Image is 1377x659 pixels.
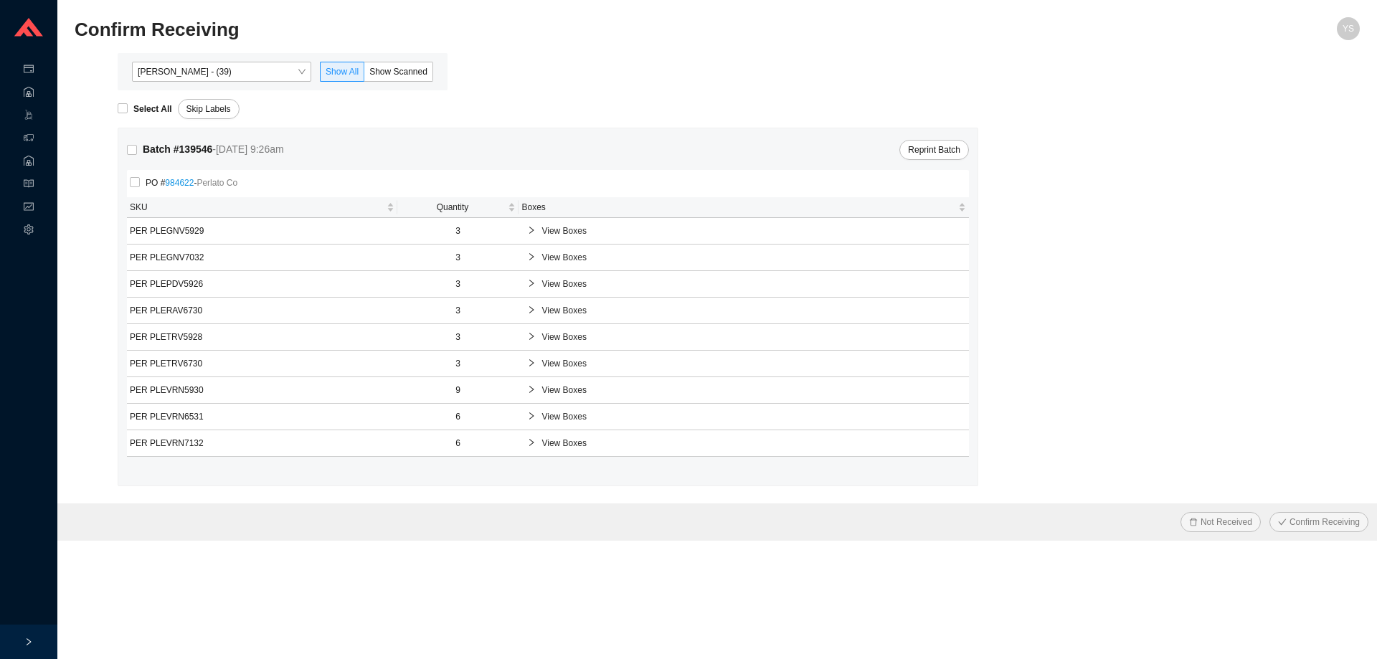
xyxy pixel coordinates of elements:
button: Reprint Batch [899,140,969,160]
span: Reprint Batch [908,143,960,157]
div: View Boxes [521,324,966,350]
strong: Select All [133,104,172,114]
span: right [527,359,536,367]
span: right [527,332,536,341]
span: View Boxes [541,436,960,450]
td: PER PLETRV6730 [127,351,397,377]
span: Boxes [521,200,955,214]
span: right [527,226,536,234]
span: - [DATE] 9:26am [212,143,283,155]
span: Show Scanned [369,67,427,77]
td: PER PLEVRN7132 [127,430,397,457]
div: View Boxes [521,430,966,456]
td: 9 [397,377,519,404]
span: credit-card [24,59,34,82]
td: 3 [397,298,519,324]
td: PER PLEVRN5930 [127,377,397,404]
span: right [24,637,33,646]
strong: Batch # 139546 [143,143,212,155]
td: PER PLEGNV7032 [127,245,397,271]
span: View Boxes [541,356,960,371]
span: right [527,252,536,261]
span: Skip Labels [186,102,231,116]
td: 6 [397,404,519,430]
span: Yossi Siff - (39) [138,62,306,81]
button: Skip Labels [178,99,240,119]
span: right [527,279,536,288]
span: PO # - [140,176,243,190]
span: right [527,385,536,394]
div: View Boxes [521,377,966,403]
span: right [527,305,536,314]
span: Quantity [400,200,506,214]
span: right [527,438,536,447]
td: PER PLETRV5928 [127,324,397,351]
div: View Boxes [521,351,966,376]
span: SKU [130,200,384,214]
td: 3 [397,245,519,271]
span: View Boxes [541,224,960,238]
span: YS [1343,17,1354,40]
span: Perlato Co [197,178,237,188]
span: View Boxes [541,277,960,291]
span: setting [24,219,34,242]
h2: Confirm Receiving [75,17,1038,42]
span: View Boxes [541,250,960,265]
td: PER PLEPDV5926 [127,271,397,298]
span: View Boxes [541,330,960,344]
td: 3 [397,271,519,298]
span: View Boxes [541,303,960,318]
div: View Boxes [521,245,966,270]
th: SKU sortable [127,197,397,218]
td: 3 [397,218,519,245]
td: PER PLEGNV5929 [127,218,397,245]
td: 3 [397,351,519,377]
span: read [24,174,34,196]
span: fund [24,196,34,219]
th: Boxes sortable [519,197,969,218]
span: View Boxes [541,383,960,397]
td: 3 [397,324,519,351]
span: Show All [326,67,359,77]
div: View Boxes [521,271,966,297]
div: View Boxes [521,298,966,323]
span: View Boxes [541,409,960,424]
td: 6 [397,430,519,457]
td: PER PLERAV6730 [127,298,397,324]
td: PER PLEVRN6531 [127,404,397,430]
a: 984622 [165,178,194,188]
div: View Boxes [521,218,966,244]
span: right [527,412,536,420]
th: Quantity sortable [397,197,519,218]
button: checkConfirm Receiving [1269,512,1368,532]
div: View Boxes [521,404,966,430]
